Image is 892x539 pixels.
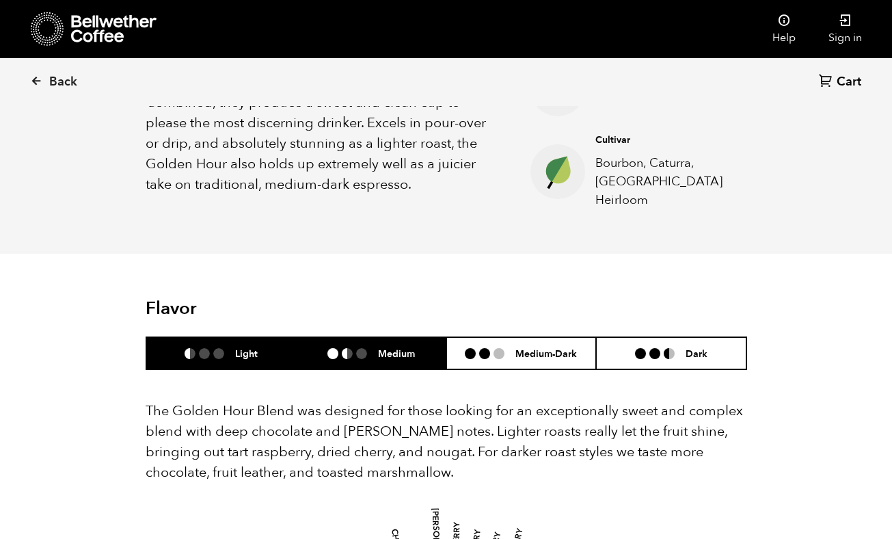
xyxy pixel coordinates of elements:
[837,74,861,90] span: Cart
[146,298,346,319] h2: Flavor
[595,133,726,147] h4: Cultivar
[378,347,415,359] h6: Medium
[146,401,747,483] p: The Golden Hour Blend was designed for those looking for an exceptionally sweet and complex blend...
[819,73,865,92] a: Cart
[515,347,577,359] h6: Medium-Dark
[49,74,77,90] span: Back
[235,347,258,359] h6: Light
[595,154,726,209] p: Bourbon, Caturra, [GEOGRAPHIC_DATA] Heirloom
[686,347,707,359] h6: Dark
